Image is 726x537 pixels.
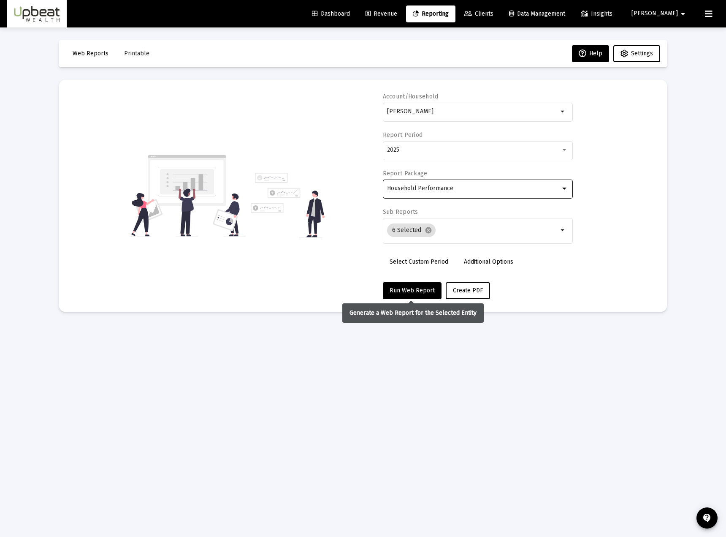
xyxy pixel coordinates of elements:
label: Account/Household [383,93,439,100]
button: Web Reports [66,45,115,62]
button: Help [572,45,609,62]
span: Clients [464,10,493,17]
span: Insights [581,10,612,17]
input: Search or select an account or household [387,108,558,115]
a: Reporting [406,5,455,22]
mat-chip-list: Selection [387,222,558,239]
img: reporting-alt [251,173,325,237]
a: Clients [458,5,500,22]
mat-icon: contact_support [702,513,712,523]
label: Report Period [383,131,423,139]
span: Additional Options [464,258,513,265]
mat-chip: 6 Selected [387,224,436,237]
span: Household Performance [387,185,453,192]
span: Create PDF [453,287,483,294]
span: 2025 [387,146,399,153]
span: Printable [124,50,149,57]
span: Web Reports [73,50,108,57]
span: Revenue [366,10,397,17]
label: Sub Reports [383,208,418,215]
a: Revenue [359,5,404,22]
span: Settings [631,50,653,57]
label: Report Package [383,170,428,177]
mat-icon: arrow_drop_down [558,106,568,117]
img: reporting [130,154,246,237]
mat-icon: arrow_drop_down [558,225,568,235]
span: Data Management [509,10,565,17]
span: Reporting [413,10,449,17]
button: Create PDF [446,282,490,299]
button: Printable [117,45,156,62]
mat-icon: cancel [425,226,432,234]
a: Dashboard [305,5,357,22]
span: [PERSON_NAME] [631,10,678,17]
a: Data Management [502,5,572,22]
button: [PERSON_NAME] [621,5,698,22]
span: Select Custom Period [390,258,448,265]
span: Run Web Report [390,287,435,294]
mat-icon: arrow_drop_down [678,5,688,22]
span: Help [579,50,602,57]
button: Settings [613,45,660,62]
a: Insights [574,5,619,22]
button: Run Web Report [383,282,442,299]
img: Dashboard [13,5,60,22]
span: Dashboard [312,10,350,17]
